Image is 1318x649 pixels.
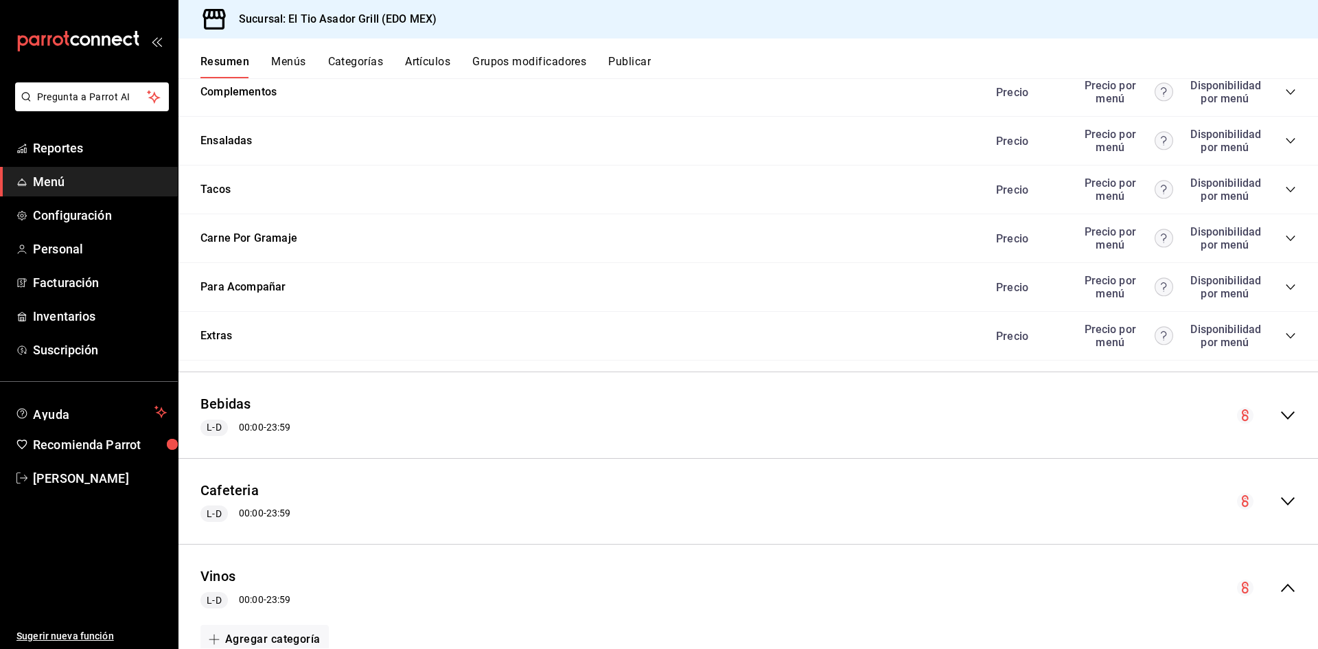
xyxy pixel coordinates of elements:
[200,481,259,501] button: Cafeteria
[1190,225,1259,251] div: Disponibilidad por menú
[1190,323,1259,349] div: Disponibilidad por menú
[178,470,1318,534] div: collapse-menu-row
[200,280,286,295] button: Para Acompañar
[1285,233,1296,244] button: collapse-category-row
[200,328,232,344] button: Extras
[228,11,437,27] h3: Sucursal: El Tio Asador Grill (EDO MEX)
[200,84,277,100] button: Complementos
[328,55,384,78] button: Categorías
[33,240,167,258] span: Personal
[1190,177,1259,203] div: Disponibilidad por menú
[1077,128,1173,154] div: Precio por menú
[200,55,249,78] button: Resumen
[33,469,167,488] span: [PERSON_NAME]
[201,420,227,435] span: L-D
[15,82,169,111] button: Pregunta a Parrot AI
[33,206,167,225] span: Configuración
[33,307,167,326] span: Inventarios
[151,36,162,47] button: open_drawer_menu
[982,183,1070,196] div: Precio
[472,55,586,78] button: Grupos modificadores
[200,394,251,414] button: Bebidas
[33,435,167,454] span: Recomienda Parrot
[37,90,148,104] span: Pregunta a Parrot AI
[201,593,227,608] span: L-D
[1190,274,1259,300] div: Disponibilidad por menú
[201,507,227,521] span: L-D
[982,86,1070,99] div: Precio
[982,281,1070,294] div: Precio
[200,55,1318,78] div: navigation tabs
[1285,282,1296,293] button: collapse-category-row
[608,55,651,78] button: Publicar
[1077,177,1173,203] div: Precio por menú
[405,55,450,78] button: Artículos
[200,505,290,522] div: 00:00 - 23:59
[33,139,167,157] span: Reportes
[1285,330,1296,341] button: collapse-category-row
[1285,135,1296,146] button: collapse-category-row
[982,232,1070,245] div: Precio
[33,172,167,191] span: Menú
[33,404,149,420] span: Ayuda
[1077,323,1173,349] div: Precio por menú
[33,341,167,359] span: Suscripción
[178,383,1318,447] div: collapse-menu-row
[1285,87,1296,98] button: collapse-category-row
[33,273,167,292] span: Facturación
[1190,128,1259,154] div: Disponibilidad por menú
[10,100,169,114] a: Pregunta a Parrot AI
[271,55,305,78] button: Menús
[200,231,297,247] button: Carne Por Gramaje
[200,592,290,608] div: 00:00 - 23:59
[178,556,1318,619] div: collapse-menu-row
[200,567,235,587] button: Vinos
[200,133,253,149] button: Ensaladas
[200,420,290,436] div: 00:00 - 23:59
[982,135,1070,148] div: Precio
[1285,184,1296,195] button: collapse-category-row
[982,330,1070,343] div: Precio
[1190,79,1259,105] div: Disponibilidad por menú
[1077,79,1173,105] div: Precio por menú
[1077,274,1173,300] div: Precio por menú
[1077,225,1173,251] div: Precio por menú
[16,629,167,644] span: Sugerir nueva función
[200,182,231,198] button: Tacos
